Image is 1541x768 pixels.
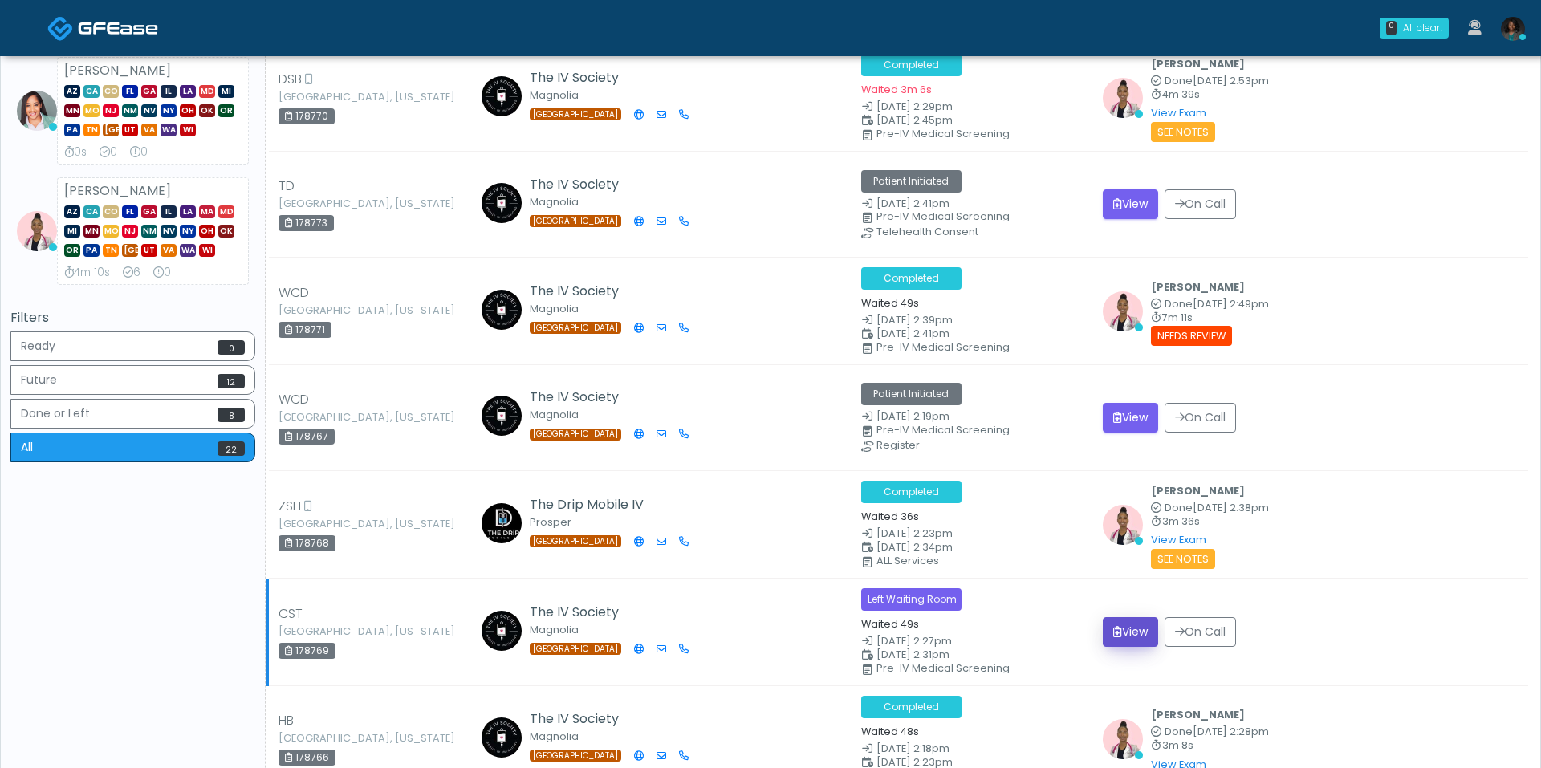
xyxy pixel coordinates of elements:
[482,76,522,116] img: Claire Richardson
[199,85,215,98] span: MD
[161,225,177,238] span: NV
[122,205,138,218] span: FL
[64,144,87,161] div: Average Review Time
[161,85,177,98] span: IL
[876,634,952,648] span: [DATE] 2:27pm
[1151,326,1232,346] small: Needs Review
[122,225,138,238] span: NJ
[861,617,919,631] small: Waited 49s
[103,85,119,98] span: CO
[103,205,119,218] span: CO
[1151,727,1269,738] small: Completed at
[861,650,1084,660] small: Scheduled Time
[180,85,196,98] span: LA
[876,313,953,327] span: [DATE] 2:39pm
[1403,21,1442,35] div: All clear!
[861,412,1084,422] small: Date Created
[876,197,949,210] span: [DATE] 2:41pm
[199,205,215,218] span: MA
[1151,57,1245,71] b: [PERSON_NAME]
[482,396,522,436] img: Claire Richardson
[1103,291,1143,331] img: Janaira Villalobos
[10,365,255,395] button: Future12
[1165,617,1236,647] button: On Call
[482,503,522,543] img: Melissa Shust
[279,535,335,551] div: 178768
[861,636,1084,647] small: Date Created
[876,742,949,755] span: [DATE] 2:18pm
[861,542,1084,553] small: Scheduled Time
[141,205,157,218] span: GA
[861,529,1084,539] small: Date Created
[83,124,100,136] span: TN
[1103,403,1158,433] button: View
[199,104,215,117] span: OK
[122,85,138,98] span: FL
[103,124,119,136] span: [GEOGRAPHIC_DATA]
[482,290,522,330] img: Claire Richardson
[1501,17,1525,41] img: Rukayat Bojuwon
[861,696,962,718] span: Completed
[180,124,196,136] span: WI
[530,515,571,529] small: Prosper
[218,340,245,355] span: 0
[530,284,670,299] h5: The IV Society
[482,611,522,651] img: Claire Richardson
[122,124,138,136] span: UT
[530,215,621,227] span: [GEOGRAPHIC_DATA]
[876,212,1099,221] div: Pre-IV Medical Screening
[482,717,522,758] img: Claire Richardson
[141,85,157,98] span: GA
[861,383,962,405] span: Patient Initiated
[10,433,255,462] button: All22
[530,88,579,102] small: Magnolia
[530,712,670,726] h5: The IV Society
[218,441,245,456] span: 22
[1151,106,1206,120] a: View Exam
[1103,505,1143,545] img: Janaira Villalobos
[1151,741,1269,751] small: 3m 8s
[1165,189,1236,219] button: On Call
[1151,484,1245,498] b: [PERSON_NAME]
[861,315,1084,326] small: Date Created
[13,6,61,55] button: Open LiveChat chat widget
[530,605,670,620] h5: The IV Society
[876,441,1099,450] div: Register
[1386,21,1397,35] div: 0
[279,750,335,766] div: 178766
[876,556,1099,566] div: ALL Services
[180,244,196,257] span: WA
[876,113,953,127] span: [DATE] 2:45pm
[64,124,80,136] span: PA
[218,374,245,388] span: 12
[876,227,1099,237] div: Telehealth Consent
[876,100,953,113] span: [DATE] 2:29pm
[64,244,80,257] span: OR
[1151,517,1269,527] small: 3m 36s
[279,177,295,196] span: TD
[141,225,157,238] span: NM
[17,91,57,131] img: Jennifer Ekeh
[279,497,301,516] span: ZSH
[861,170,962,193] span: Patient Initiated
[279,199,367,209] small: [GEOGRAPHIC_DATA], [US_STATE]
[64,181,171,200] strong: [PERSON_NAME]
[10,331,255,466] div: Basic example
[861,481,962,503] span: Completed
[1103,719,1143,759] img: Janaira Villalobos
[1165,74,1193,87] span: Done
[530,177,670,192] h5: The IV Society
[161,124,177,136] span: WA
[279,711,294,730] span: HB
[530,729,579,743] small: Magnolia
[199,244,215,257] span: WI
[1151,313,1269,323] small: 7m 11s
[530,535,621,547] span: [GEOGRAPHIC_DATA]
[279,643,335,659] div: 178769
[279,108,335,124] div: 178770
[83,244,100,257] span: PA
[64,225,80,238] span: MI
[78,20,158,36] img: Docovia
[1193,297,1269,311] span: [DATE] 2:49pm
[161,104,177,117] span: NY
